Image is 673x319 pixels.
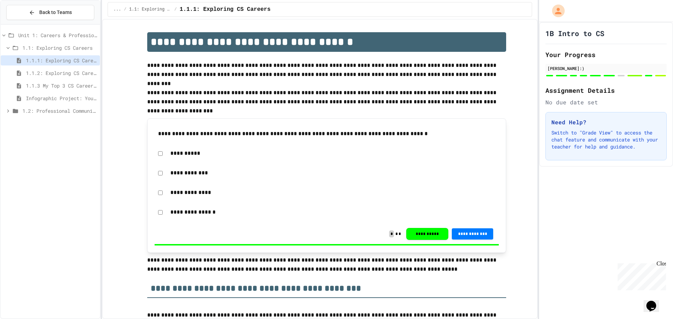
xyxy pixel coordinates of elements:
span: 1.1: Exploring CS Careers [22,44,97,51]
span: 1.1.2: Exploring CS Careers - Review [26,69,97,77]
h2: Assignment Details [545,85,667,95]
span: 1.1.1: Exploring CS Careers [180,5,271,14]
span: ... [114,7,121,12]
h2: Your Progress [545,50,667,60]
div: My Account [545,3,566,19]
span: 1.2: Professional Communication [22,107,97,115]
div: No due date set [545,98,667,106]
span: 1.1.1: Exploring CS Careers [26,57,97,64]
span: / [174,7,177,12]
span: / [124,7,126,12]
p: Switch to "Grade View" to access the chat feature and communicate with your teacher for help and ... [551,129,661,150]
span: Back to Teams [39,9,72,16]
span: 1.1: Exploring CS Careers [129,7,172,12]
span: Infographic Project: Your favorite CS [26,95,97,102]
h3: Need Help? [551,118,661,126]
span: Unit 1: Careers & Professionalism [18,32,97,39]
h1: 1B Intro to CS [545,28,604,38]
span: 1.1.3 My Top 3 CS Careers! [26,82,97,89]
iframe: chat widget [644,291,666,312]
button: Back to Teams [6,5,94,20]
div: Chat with us now!Close [3,3,48,44]
iframe: chat widget [615,261,666,290]
div: [PERSON_NAME]:) [548,65,665,71]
